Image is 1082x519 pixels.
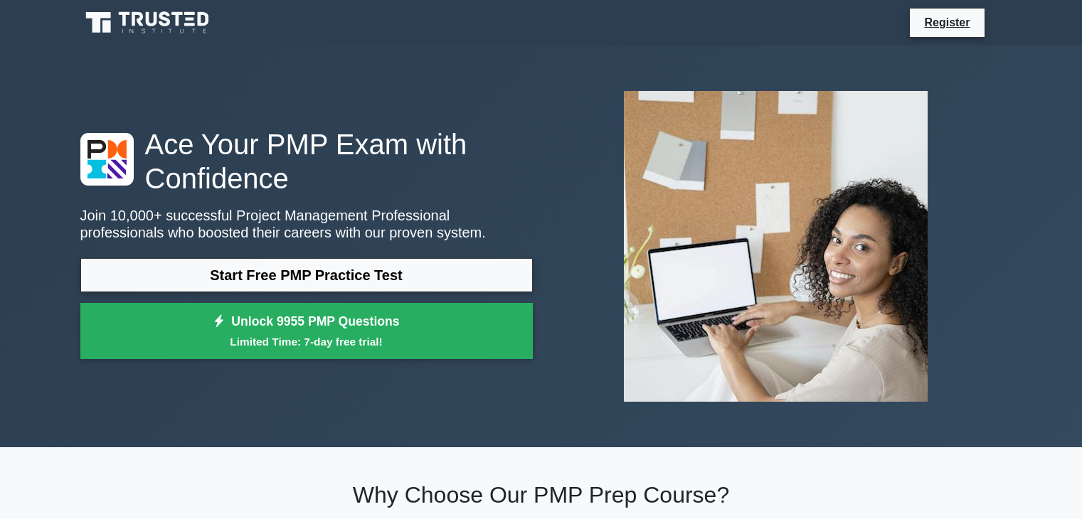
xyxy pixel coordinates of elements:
[80,303,533,360] a: Unlock 9955 PMP QuestionsLimited Time: 7-day free trial!
[80,481,1002,508] h2: Why Choose Our PMP Prep Course?
[80,127,533,196] h1: Ace Your PMP Exam with Confidence
[98,333,515,350] small: Limited Time: 7-day free trial!
[80,207,533,241] p: Join 10,000+ successful Project Management Professional professionals who boosted their careers w...
[80,258,533,292] a: Start Free PMP Practice Test
[916,14,978,31] a: Register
